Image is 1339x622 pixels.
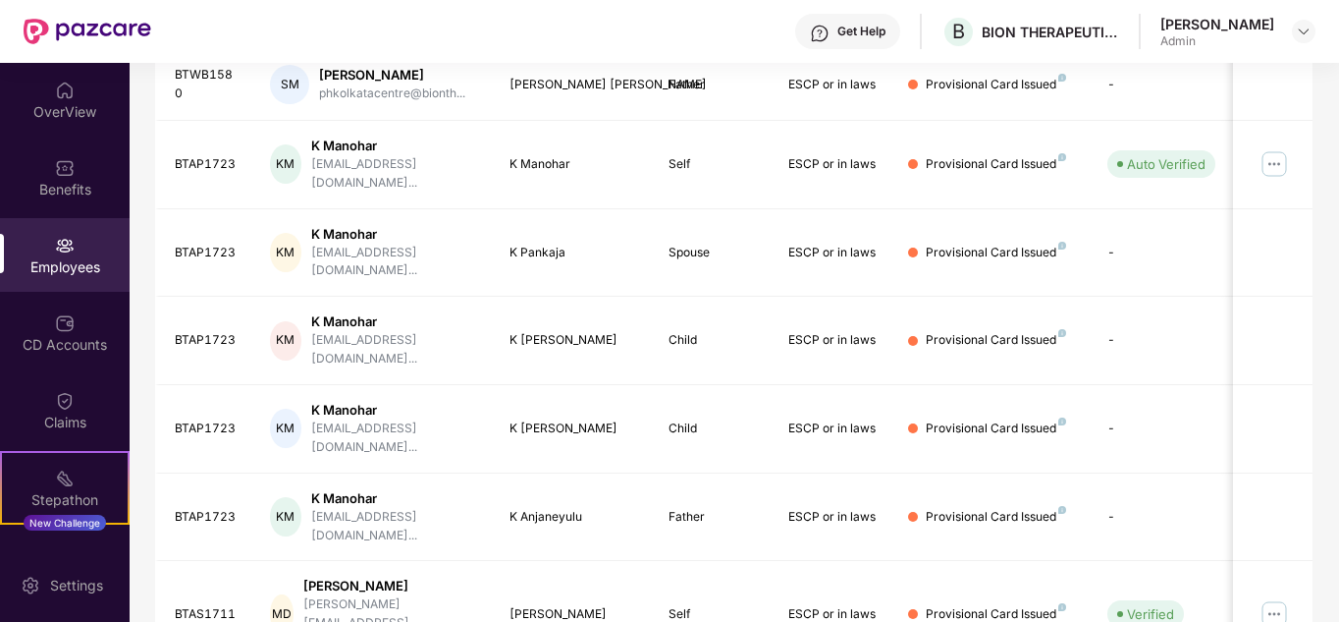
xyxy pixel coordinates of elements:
div: KM [270,144,301,184]
div: KM [270,233,301,272]
div: Get Help [837,24,885,39]
div: Settings [44,576,109,595]
div: [PERSON_NAME] [PERSON_NAME] [509,76,638,94]
img: svg+xml;base64,PHN2ZyBpZD0iSGVscC0zMngzMiIgeG1sbnM9Imh0dHA6Ly93d3cudzMub3JnLzIwMDAvc3ZnIiB3aWR0aD... [810,24,830,43]
div: BION THERAPEUTICS ([GEOGRAPHIC_DATA]) PRIVATE LIMITED [982,23,1119,41]
div: Provisional Card Issued [926,244,1066,262]
img: svg+xml;base64,PHN2ZyB4bWxucz0iaHR0cDovL3d3dy53My5vcmcvMjAwMC9zdmciIHdpZHRoPSI4IiBoZWlnaHQ9IjgiIH... [1058,153,1066,161]
div: Provisional Card Issued [926,155,1066,174]
img: svg+xml;base64,PHN2ZyBpZD0iRW1wbG95ZWVzIiB4bWxucz0iaHR0cDovL3d3dy53My5vcmcvMjAwMC9zdmciIHdpZHRoPS... [55,236,75,255]
div: Stepathon [2,490,128,510]
div: phkolkatacentre@bionth... [319,85,465,103]
div: K Manohar [509,155,638,174]
div: ESCP or in laws [788,331,877,350]
div: [EMAIL_ADDRESS][DOMAIN_NAME]... [311,420,478,457]
td: - [1092,474,1231,562]
div: New Challenge [24,515,106,531]
div: Father [669,508,757,527]
div: K Manohar [311,312,478,331]
img: svg+xml;base64,PHN2ZyB4bWxucz0iaHR0cDovL3d3dy53My5vcmcvMjAwMC9zdmciIHdpZHRoPSI4IiBoZWlnaHQ9IjgiIH... [1058,418,1066,425]
img: svg+xml;base64,PHN2ZyBpZD0iQ0RfQWNjb3VudHMiIGRhdGEtbmFtZT0iQ0QgQWNjb3VudHMiIHhtbG5zPSJodHRwOi8vd3... [55,313,75,333]
div: KM [270,409,301,448]
div: [PERSON_NAME] [319,66,465,85]
div: Provisional Card Issued [926,508,1066,527]
div: SM [270,65,309,104]
div: Spouse [669,244,757,262]
div: [EMAIL_ADDRESS][DOMAIN_NAME]... [311,155,478,193]
td: - [1092,385,1231,474]
div: K Anjaneyulu [509,508,638,527]
img: svg+xml;base64,PHN2ZyB4bWxucz0iaHR0cDovL3d3dy53My5vcmcvMjAwMC9zdmciIHdpZHRoPSI4IiBoZWlnaHQ9IjgiIH... [1058,506,1066,514]
td: - [1092,49,1231,121]
div: K Manohar [311,401,478,420]
div: ESCP or in laws [788,76,877,94]
div: K [PERSON_NAME] [509,331,638,350]
div: Provisional Card Issued [926,76,1066,94]
div: [EMAIL_ADDRESS][DOMAIN_NAME]... [311,508,478,545]
div: K Manohar [311,489,478,508]
div: ESCP or in laws [788,155,877,174]
div: [PERSON_NAME] [303,577,478,595]
td: - [1092,209,1231,298]
div: Child [669,331,757,350]
div: Self [669,155,757,174]
img: svg+xml;base64,PHN2ZyBpZD0iQmVuZWZpdHMiIHhtbG5zPSJodHRwOi8vd3d3LnczLm9yZy8yMDAwL3N2ZyIgd2lkdGg9Ij... [55,158,75,178]
div: KM [270,321,301,361]
div: BTWB1580 [175,66,240,103]
img: svg+xml;base64,PHN2ZyB4bWxucz0iaHR0cDovL3d3dy53My5vcmcvMjAwMC9zdmciIHdpZHRoPSIyMSIgaGVpZ2h0PSIyMC... [55,469,75,488]
div: Provisional Card Issued [926,420,1066,438]
img: svg+xml;base64,PHN2ZyBpZD0iSG9tZSIgeG1sbnM9Imh0dHA6Ly93d3cudzMub3JnLzIwMDAvc3ZnIiB3aWR0aD0iMjAiIG... [55,81,75,100]
img: svg+xml;base64,PHN2ZyB4bWxucz0iaHR0cDovL3d3dy53My5vcmcvMjAwMC9zdmciIHdpZHRoPSI4IiBoZWlnaHQ9IjgiIH... [1058,603,1066,611]
div: Child [669,420,757,438]
div: K Manohar [311,137,478,155]
td: - [1092,297,1231,385]
div: BTAP1723 [175,331,240,350]
div: BTAP1723 [175,420,240,438]
img: svg+xml;base64,PHN2ZyBpZD0iQ2xhaW0iIHhtbG5zPSJodHRwOi8vd3d3LnczLm9yZy8yMDAwL3N2ZyIgd2lkdGg9IjIwIi... [55,391,75,411]
div: BTAP1723 [175,244,240,262]
div: K [PERSON_NAME] [509,420,638,438]
div: [EMAIL_ADDRESS][DOMAIN_NAME]... [311,331,478,368]
div: ESCP or in laws [788,244,877,262]
img: svg+xml;base64,PHN2ZyB4bWxucz0iaHR0cDovL3d3dy53My5vcmcvMjAwMC9zdmciIHdpZHRoPSI4IiBoZWlnaHQ9IjgiIH... [1058,329,1066,337]
div: KM [270,497,301,537]
div: [PERSON_NAME] [1160,15,1274,33]
img: svg+xml;base64,PHN2ZyB4bWxucz0iaHR0cDovL3d3dy53My5vcmcvMjAwMC9zdmciIHdpZHRoPSI4IiBoZWlnaHQ9IjgiIH... [1058,242,1066,250]
div: BTAP1723 [175,508,240,527]
span: B [952,20,965,43]
img: New Pazcare Logo [24,19,151,44]
img: manageButton [1259,148,1290,180]
img: svg+xml;base64,PHN2ZyBpZD0iU2V0dGluZy0yMHgyMCIgeG1sbnM9Imh0dHA6Ly93d3cudzMub3JnLzIwMDAvc3ZnIiB3aW... [21,576,40,595]
img: svg+xml;base64,PHN2ZyBpZD0iRW5kb3JzZW1lbnRzIiB4bWxucz0iaHR0cDovL3d3dy53My5vcmcvMjAwMC9zdmciIHdpZH... [55,546,75,566]
div: K Manohar [311,225,478,244]
div: [EMAIL_ADDRESS][DOMAIN_NAME]... [311,244,478,281]
div: K Pankaja [509,244,638,262]
div: Father [669,76,757,94]
div: ESCP or in laws [788,508,877,527]
img: svg+xml;base64,PHN2ZyB4bWxucz0iaHR0cDovL3d3dy53My5vcmcvMjAwMC9zdmciIHdpZHRoPSI4IiBoZWlnaHQ9IjgiIH... [1058,74,1066,82]
img: svg+xml;base64,PHN2ZyBpZD0iRHJvcGRvd24tMzJ4MzIiIHhtbG5zPSJodHRwOi8vd3d3LnczLm9yZy8yMDAwL3N2ZyIgd2... [1296,24,1312,39]
div: Auto Verified [1127,154,1205,174]
div: ESCP or in laws [788,420,877,438]
div: Provisional Card Issued [926,331,1066,350]
div: BTAP1723 [175,155,240,174]
div: Admin [1160,33,1274,49]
